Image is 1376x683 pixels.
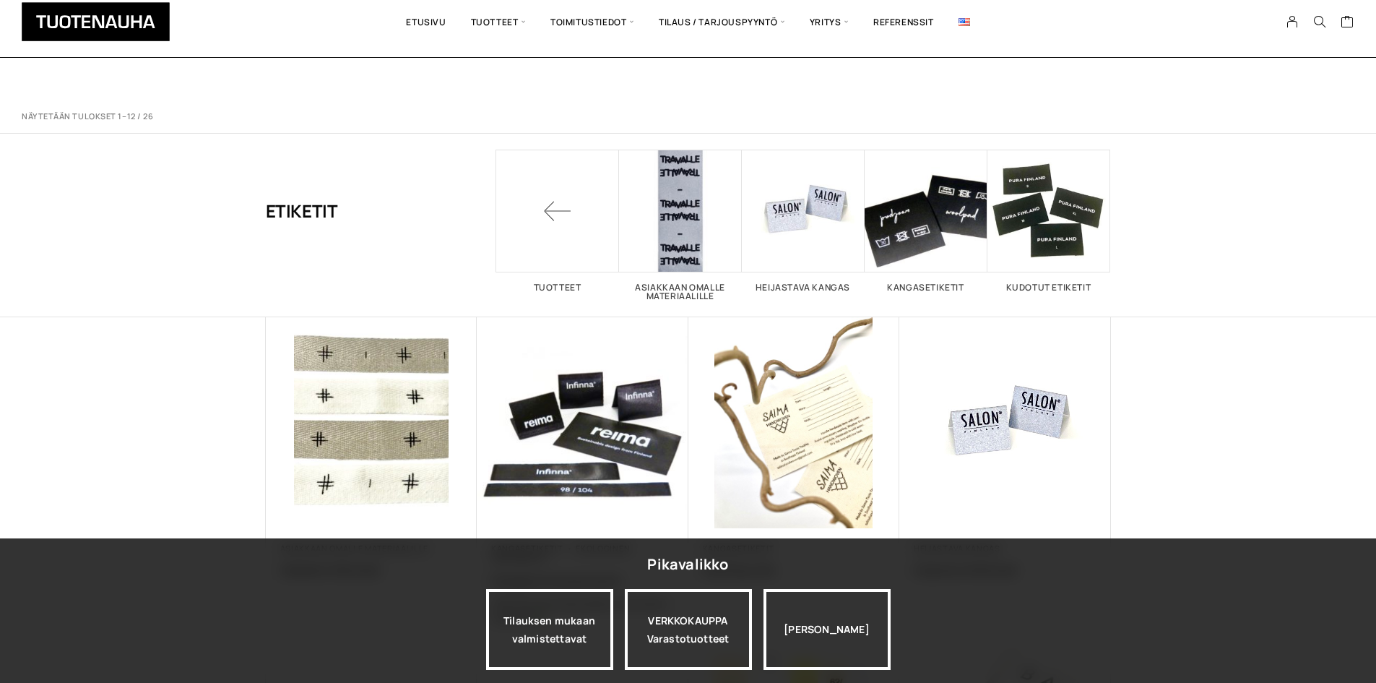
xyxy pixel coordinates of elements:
[865,283,987,292] h2: Kangasetiketit
[865,150,987,292] a: Visit product category Kangasetiketit
[619,150,742,301] a: Visit product category Asiakkaan omalle materiaalille
[625,589,752,670] div: VERKKOKAUPPA Varastotuotteet
[625,589,752,670] a: VERKKOKAUPPAVarastotuotteet
[496,150,619,292] a: Tuotteet
[987,283,1110,292] h2: Kudotut etiketit
[486,589,613,670] a: Tilauksen mukaan valmistettavat
[987,150,1110,292] a: Visit product category Kudotut etiketit
[742,150,865,292] a: Visit product category Heijastava kangas
[1341,14,1354,32] a: Cart
[742,283,865,292] h2: Heijastava kangas
[959,18,970,26] img: English
[619,283,742,301] h2: Asiakkaan omalle materiaalille
[22,111,153,122] p: Näytetään tulokset 1–12 / 26
[22,2,170,41] img: Tuotenauha Oy
[647,551,728,577] div: Pikavalikko
[1278,15,1307,28] a: My Account
[496,283,619,292] h2: Tuotteet
[266,150,338,272] h1: Etiketit
[1306,15,1333,28] button: Search
[763,589,891,670] div: [PERSON_NAME]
